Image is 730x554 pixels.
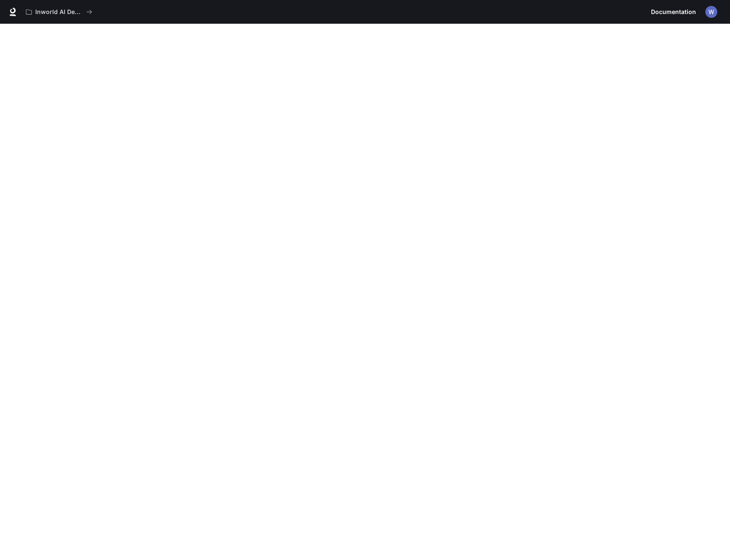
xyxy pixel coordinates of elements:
button: All workspaces [22,3,96,20]
p: Inworld AI Demos [35,8,83,16]
img: User avatar [705,6,717,18]
span: Documentation [651,7,696,17]
button: User avatar [703,3,720,20]
a: Documentation [648,3,699,20]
